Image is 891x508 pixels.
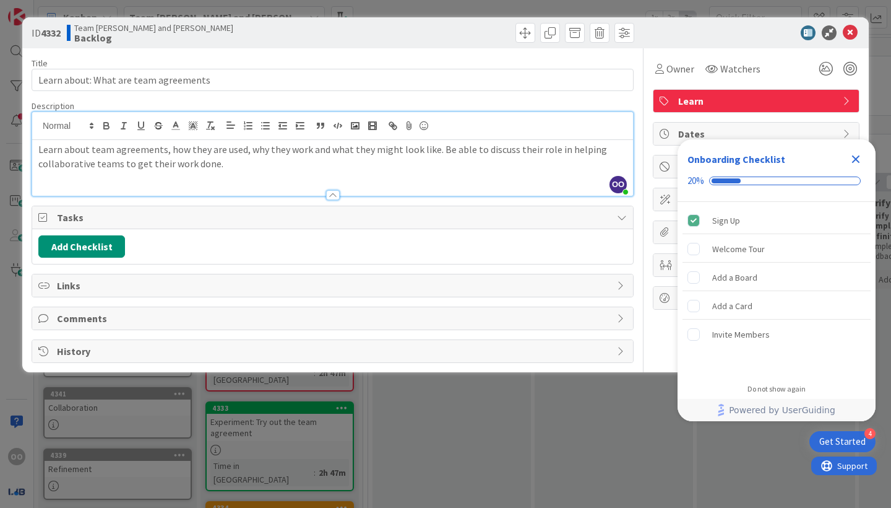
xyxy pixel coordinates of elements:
[712,270,757,285] div: Add a Board
[57,278,611,293] span: Links
[682,264,871,291] div: Add a Board is incomplete.
[678,139,876,421] div: Checklist Container
[712,327,770,342] div: Invite Members
[712,299,752,313] div: Add a Card
[687,152,785,167] div: Onboarding Checklist
[57,311,611,326] span: Comments
[666,61,694,76] span: Owner
[864,428,876,439] div: 4
[729,403,835,418] span: Powered by UserGuiding
[682,207,871,234] div: Sign Up is complete.
[32,100,74,112] span: Description
[41,27,61,39] b: 4332
[32,25,61,40] span: ID
[720,61,760,76] span: Watchers
[74,23,233,33] span: Team [PERSON_NAME] and [PERSON_NAME]
[678,94,837,108] span: Learn
[712,213,740,228] div: Sign Up
[678,202,876,376] div: Checklist items
[38,235,125,258] button: Add Checklist
[682,321,871,348] div: Invite Members is incomplete.
[57,210,611,225] span: Tasks
[26,2,56,17] span: Support
[846,149,866,169] div: Close Checklist
[609,176,627,193] span: OO
[684,399,869,421] a: Powered by UserGuiding
[687,175,866,186] div: Checklist progress: 20%
[682,235,871,263] div: Welcome Tour is incomplete.
[678,126,837,141] span: Dates
[819,436,866,448] div: Get Started
[682,292,871,320] div: Add a Card is incomplete.
[32,69,634,91] input: type card name here...
[74,33,233,43] b: Backlog
[57,344,611,359] span: History
[32,58,48,69] label: Title
[38,142,627,170] p: Learn about team agreements, how they are used, why they work and what they might look like. Be a...
[747,384,806,394] div: Do not show again
[712,242,765,256] div: Welcome Tour
[678,399,876,421] div: Footer
[809,431,876,452] div: Open Get Started checklist, remaining modules: 4
[687,175,704,186] div: 20%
